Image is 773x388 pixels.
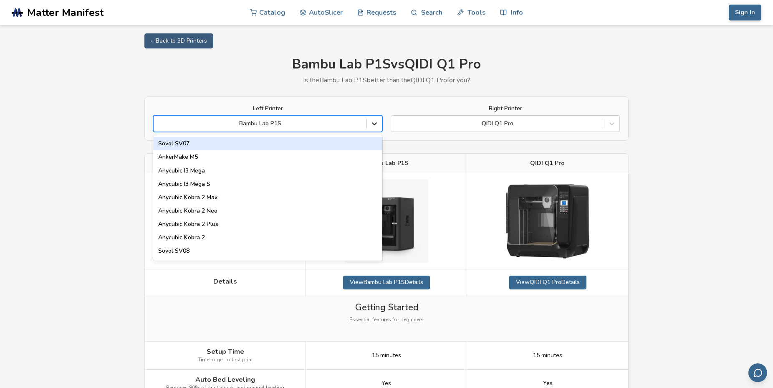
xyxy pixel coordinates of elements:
a: ViewBambu Lab P1SDetails [343,276,430,289]
span: Matter Manifest [27,7,104,18]
div: Anycubic Kobra 2 Max [153,191,382,204]
label: Right Printer [391,105,620,112]
div: Sovol SV08 [153,244,382,258]
span: 15 minutes [372,352,401,359]
a: ViewQIDI Q1 ProDetails [509,276,586,289]
button: Sign In [729,5,761,20]
span: Getting Started [355,302,418,312]
div: Anycubic I3 Mega S [153,178,382,191]
input: Bambu Lab P1SSovol SV07AnkerMake M5Anycubic I3 MegaAnycubic I3 Mega SAnycubic Kobra 2 MaxAnycubic... [158,120,159,127]
span: Bambu Lab P1S [364,160,408,167]
span: Details [213,278,237,285]
span: Yes [381,380,391,387]
p: Is the Bambu Lab P1S better than the QIDI Q1 Pro for you? [144,76,629,84]
span: QIDI Q1 Pro [530,160,565,167]
h1: Bambu Lab P1S vs QIDI Q1 Pro [144,57,629,72]
div: AnkerMake M5 [153,150,382,164]
span: Auto Bed Leveling [195,376,255,383]
div: Anycubic I3 Mega [153,164,382,178]
span: Time to get to first print [198,357,253,363]
div: Anycubic Kobra 2 Neo [153,204,382,218]
div: Sovol SV07 [153,137,382,150]
img: Bambu Lab P1S [345,179,428,263]
div: Anycubic Kobra 2 [153,231,382,244]
button: Send feedback via email [748,363,767,382]
span: Essential features for beginners [349,317,424,323]
input: QIDI Q1 Pro [395,120,397,127]
img: QIDI Q1 Pro [506,184,589,259]
div: Creality Hi [153,258,382,271]
div: Anycubic Kobra 2 Plus [153,218,382,231]
span: Yes [543,380,553,387]
label: Left Printer [153,105,382,112]
span: Setup Time [207,348,244,355]
span: 15 minutes [533,352,562,359]
a: ← Back to 3D Printers [144,33,213,48]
